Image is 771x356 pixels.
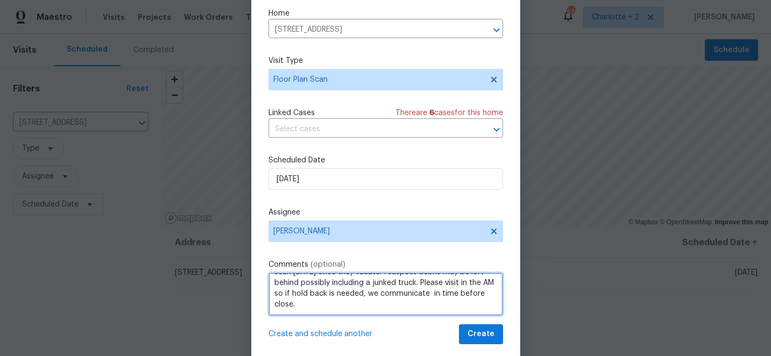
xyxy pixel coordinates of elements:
button: Create [459,324,503,344]
input: Enter in an address [268,22,473,38]
label: Scheduled Date [268,155,503,166]
span: [PERSON_NAME] [273,227,484,236]
span: Floor Plan Scan [273,74,483,85]
label: Assignee [268,207,503,218]
span: There are case s for this home [395,108,503,118]
span: Linked Cases [268,108,315,118]
span: Create and schedule another [268,329,372,339]
span: Create [468,327,494,341]
span: (optional) [310,261,345,268]
button: Open [489,23,504,38]
label: Visit Type [268,55,503,66]
label: Comments [268,259,503,270]
input: Select cases [268,121,473,138]
input: M/D/YYYY [268,168,503,190]
label: Home [268,8,503,19]
button: Open [489,122,504,137]
span: 6 [429,109,434,117]
textarea: Seller let me in [DATE] to grab pics for D1. Need to return for scan [DATE] once they vacate. I s... [268,273,503,316]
